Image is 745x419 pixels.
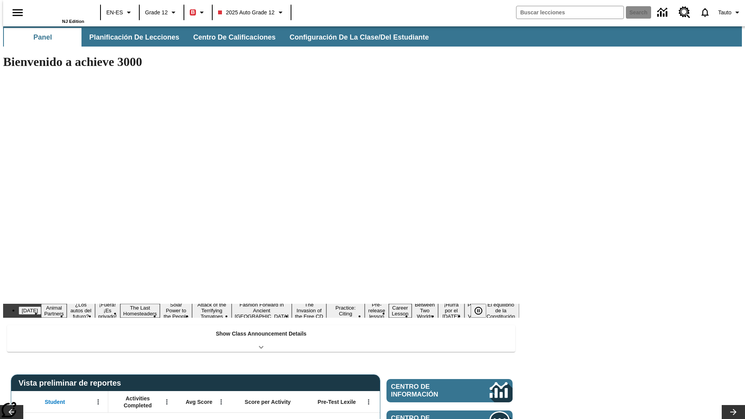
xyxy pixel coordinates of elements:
[245,398,291,405] span: Score per Activity
[695,2,715,23] a: Notificaciones
[95,301,120,320] button: Slide 4 ¡Fuera! ¡Es privado!
[215,396,227,408] button: Abrir menú
[92,396,104,408] button: Abrir menú
[106,9,123,17] span: EN-ES
[187,28,282,47] button: Centro de calificaciones
[232,301,292,320] button: Slide 8 Fashion Forward in Ancient Rome
[3,28,436,47] div: Subbarra de navegación
[326,298,365,324] button: Slide 10 Mixed Practice: Citing Evidence
[185,398,212,405] span: Avg Score
[471,304,486,318] button: Pausar
[4,28,81,47] button: Panel
[722,405,745,419] button: Carrusel de lecciones, seguir
[318,398,356,405] span: Pre-Test Lexile
[103,5,137,19] button: Language: EN-ES, Selecciona un idioma
[34,3,84,24] div: Portada
[19,306,41,315] button: Slide 1 Día del Trabajo
[160,301,192,320] button: Slide 6 Solar Power to the People
[142,5,181,19] button: Grado: Grade 12, Elige un grado
[19,379,125,388] span: Vista preliminar de reportes
[215,5,288,19] button: Class: 2025 Auto Grade 12, Selecciona una clase
[191,7,195,17] span: B
[391,383,464,398] span: Centro de información
[218,9,274,17] span: 2025 Auto Grade 12
[363,396,374,408] button: Abrir menú
[45,398,65,405] span: Student
[516,6,624,19] input: search field
[471,304,494,318] div: Pausar
[653,2,674,23] a: Centro de información
[386,379,513,402] a: Centro de información
[389,304,412,318] button: Slide 12 Career Lesson
[464,301,482,320] button: Slide 15 Point of View
[216,330,307,338] p: Show Class Announcement Details
[718,9,731,17] span: Tauto
[41,304,67,318] button: Slide 2 Animal Partners
[67,301,95,320] button: Slide 3 ¿Los autos del futuro?
[62,19,84,24] span: NJ Edition
[482,301,519,320] button: Slide 16 El equilibrio de la Constitución
[283,28,435,47] button: Configuración de la clase/del estudiante
[161,396,173,408] button: Abrir menú
[3,26,742,47] div: Subbarra de navegación
[192,301,231,320] button: Slide 7 Attack of the Terrifying Tomatoes
[438,301,464,320] button: Slide 14 ¡Hurra por el Día de la Constitución!
[412,301,438,320] button: Slide 13 Between Two Worlds
[145,9,168,17] span: Grade 12
[6,1,29,24] button: Abrir el menú lateral
[34,3,84,19] a: Portada
[292,301,326,320] button: Slide 9 The Invasion of the Free CD
[7,325,515,352] div: Show Class Announcement Details
[3,55,519,69] h1: Bienvenido a achieve 3000
[120,304,160,318] button: Slide 5 The Last Homesteaders
[187,5,210,19] button: Boost El color de la clase es rojo. Cambiar el color de la clase.
[112,395,163,409] span: Activities Completed
[83,28,185,47] button: Planificación de lecciones
[674,2,695,23] a: Centro de recursos, Se abrirá en una pestaña nueva.
[715,5,745,19] button: Perfil/Configuración
[365,301,389,320] button: Slide 11 Pre-release lesson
